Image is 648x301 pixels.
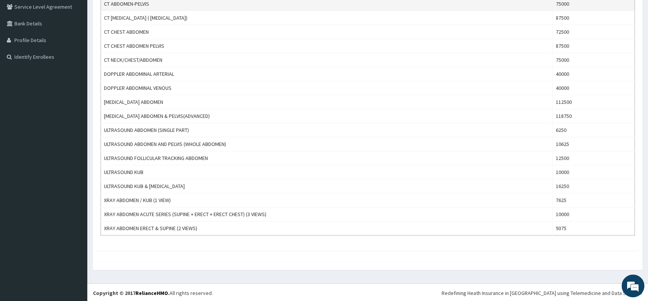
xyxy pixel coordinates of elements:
[552,179,635,193] td: 16250
[101,123,552,137] td: ULTRASOUND ABDOMEN (SINGLE PART)
[552,25,635,39] td: 72500
[101,95,552,109] td: [MEDICAL_DATA] ABDOMEN
[101,137,552,151] td: ULTRASOUND ABDOMEN AND PELVIS (WHOLE ABDOMEN)
[552,193,635,207] td: 7625
[101,25,552,39] td: CT CHEST ABDOMEN
[39,42,127,52] div: Chat with us now
[135,290,168,296] a: RelianceHMO
[552,53,635,67] td: 75000
[552,109,635,123] td: 118750
[124,4,143,22] div: Minimize live chat window
[101,221,552,235] td: XRAY ABDOMEN ERECT & SUPINE (2 VIEWS)
[101,193,552,207] td: XRAY ABDOMEN / KUB (1 VIEW)
[101,11,552,25] td: CT [MEDICAL_DATA] ( [MEDICAL_DATA])
[552,95,635,109] td: 112500
[552,39,635,53] td: 87500
[101,67,552,81] td: DOPPLER ABDOMINAL ARTERIAL
[44,96,105,172] span: We're online!
[552,137,635,151] td: 10625
[101,179,552,193] td: ULTRASOUND KUB & [MEDICAL_DATA]
[442,289,642,297] div: Redefining Heath Insurance in [GEOGRAPHIC_DATA] using Telemedicine and Data Science!
[552,11,635,25] td: 87500
[101,53,552,67] td: CT NECK/CHEST/ABDOMEN
[552,151,635,165] td: 12500
[101,165,552,179] td: ULTRASOUND KUB
[552,67,635,81] td: 40000
[552,123,635,137] td: 6250
[552,165,635,179] td: 10000
[101,81,552,95] td: DOPPLER ABDOMINAL VENOUS
[101,151,552,165] td: ULTRASOUND FOLLICULAR TRACKING ABDOMEN
[552,207,635,221] td: 10000
[93,290,170,296] strong: Copyright © 2017 .
[101,207,552,221] td: XRAY ABDOMEN ACUTE SERIES (SUPINE + ERECT + ERECT CHEST) (3 VIEWS)
[4,207,145,234] textarea: Type your message and hit 'Enter'
[552,81,635,95] td: 40000
[14,38,31,57] img: d_794563401_company_1708531726252_794563401
[101,39,552,53] td: CT CHEST ABDOMEN PELVIS
[552,221,635,235] td: 9375
[101,109,552,123] td: [MEDICAL_DATA] ABDOMEN & PELVIS(ADVANCED)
